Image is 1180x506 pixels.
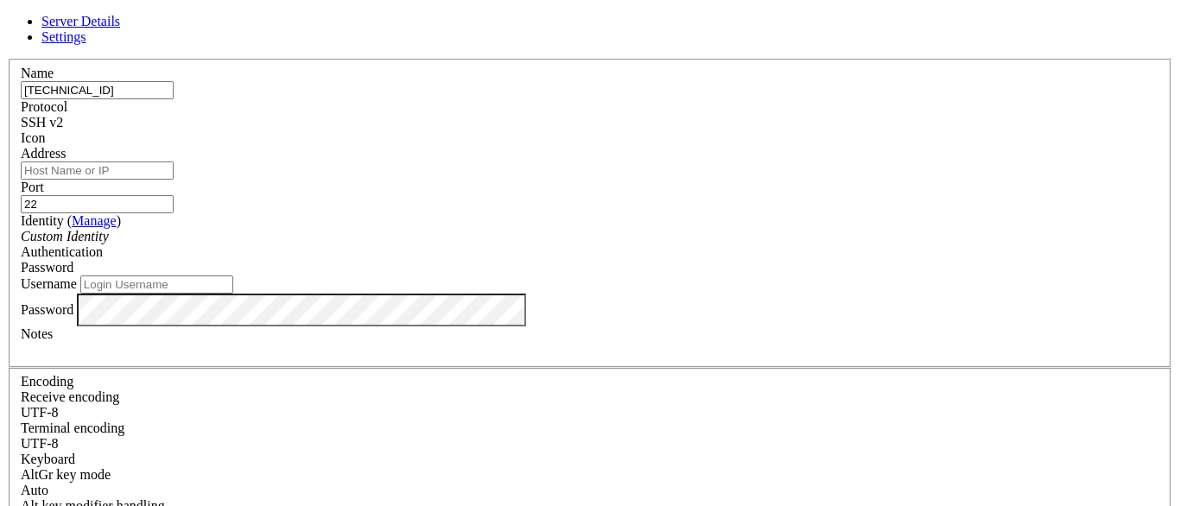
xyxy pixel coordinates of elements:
label: Set the expected encoding for data received from the host. If the encodings do not match, visual ... [21,389,119,404]
div: (0, 1) [7,22,14,38]
label: Icon [21,130,45,145]
input: Server Name [21,81,174,99]
label: Port [21,180,44,194]
input: Port Number [21,195,174,213]
a: Manage [72,213,117,228]
label: Username [21,276,77,291]
input: Login Username [80,275,233,294]
label: Keyboard [21,452,75,466]
span: UTF-8 [21,405,59,420]
label: Address [21,146,66,161]
div: Custom Identity [21,229,1159,244]
span: UTF-8 [21,436,59,451]
div: UTF-8 [21,436,1159,452]
label: Password [21,301,73,316]
label: Identity [21,213,121,228]
span: ( ) [67,213,121,228]
label: Set the expected encoding for data received from the host. If the encodings do not match, visual ... [21,467,111,482]
div: UTF-8 [21,405,1159,421]
label: Encoding [21,374,73,389]
x-row: Connection timed out [7,7,955,22]
label: Protocol [21,99,67,114]
label: Notes [21,326,53,341]
div: Password [21,260,1159,275]
span: Password [21,260,73,275]
span: Auto [21,483,48,497]
label: The default terminal encoding. ISO-2022 enables character map translations (like graphics maps). ... [21,421,124,435]
label: Name [21,66,54,80]
span: SSH v2 [21,115,63,130]
input: Host Name or IP [21,161,174,180]
div: Auto [21,483,1159,498]
label: Authentication [21,244,103,259]
div: SSH v2 [21,115,1159,130]
a: Settings [41,29,86,44]
a: Server Details [41,14,120,28]
i: Custom Identity [21,229,109,244]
